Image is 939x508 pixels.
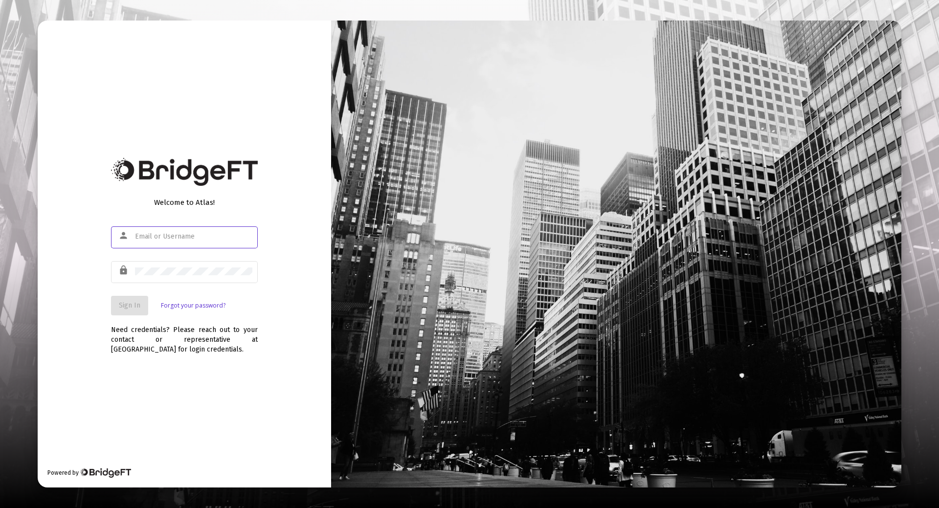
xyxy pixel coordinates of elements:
mat-icon: person [118,230,130,242]
a: Forgot your password? [161,301,225,310]
mat-icon: lock [118,265,130,276]
span: Sign In [119,301,140,309]
div: Welcome to Atlas! [111,198,258,207]
img: Bridge Financial Technology Logo [80,468,131,478]
img: Bridge Financial Technology Logo [111,158,258,186]
button: Sign In [111,296,148,315]
input: Email or Username [135,233,252,241]
div: Powered by [47,468,131,478]
div: Need credentials? Please reach out to your contact or representative at [GEOGRAPHIC_DATA] for log... [111,315,258,354]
